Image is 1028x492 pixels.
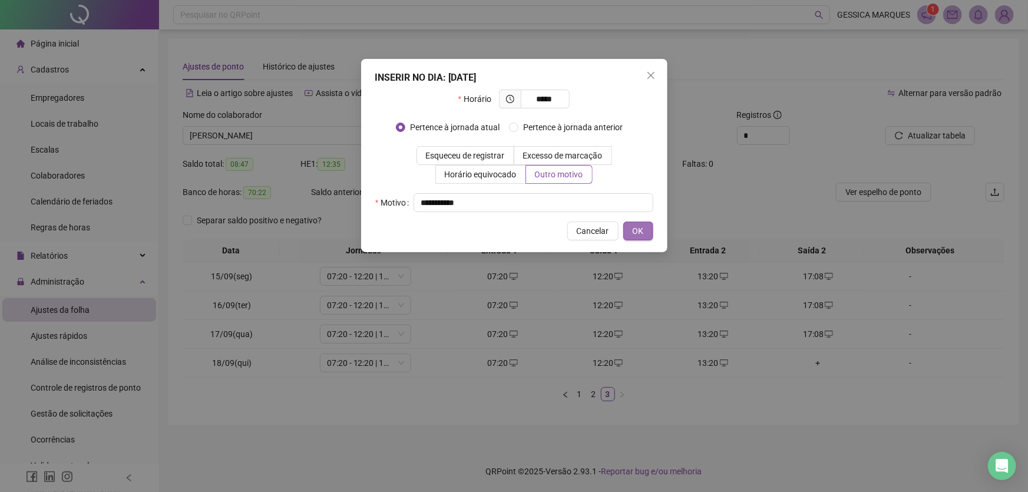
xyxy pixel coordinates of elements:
[405,121,504,134] span: Pertence à jornada atual
[646,71,656,80] span: close
[375,71,653,85] div: INSERIR NO DIA : [DATE]
[518,121,627,134] span: Pertence à jornada anterior
[535,170,583,179] span: Outro motivo
[523,151,603,160] span: Excesso de marcação
[642,66,660,85] button: Close
[577,224,609,237] span: Cancelar
[426,151,505,160] span: Esqueceu de registrar
[988,452,1016,480] div: Open Intercom Messenger
[375,193,414,212] label: Motivo
[567,222,619,240] button: Cancelar
[506,95,514,103] span: clock-circle
[458,90,499,108] label: Horário
[623,222,653,240] button: OK
[445,170,517,179] span: Horário equivocado
[633,224,644,237] span: OK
